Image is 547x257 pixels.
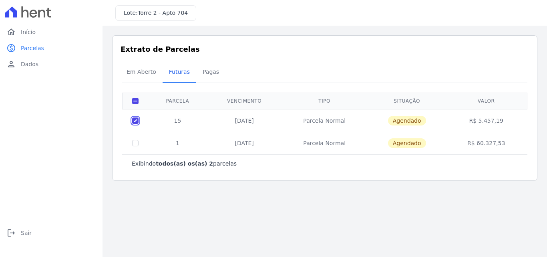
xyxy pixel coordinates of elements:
td: Parcela Normal [282,132,367,154]
a: Em Aberto [120,62,163,83]
a: logoutSair [3,225,99,241]
th: Valor [446,93,526,109]
span: Dados [21,60,38,68]
th: Vencimento [207,93,282,109]
td: [DATE] [207,109,282,132]
span: Sair [21,229,32,237]
span: Pagas [198,64,224,80]
th: Tipo [282,93,367,109]
span: Agendado [388,138,426,148]
a: Pagas [196,62,225,83]
i: person [6,59,16,69]
h3: Lote: [124,9,188,17]
td: R$ 60.327,53 [446,132,526,154]
a: personDados [3,56,99,72]
i: home [6,27,16,37]
span: Futuras [164,64,195,80]
h3: Extrato de Parcelas [121,44,529,55]
span: Início [21,28,36,36]
a: paidParcelas [3,40,99,56]
th: Parcela [148,93,207,109]
td: 15 [148,109,207,132]
span: Agendado [388,116,426,125]
th: Situação [367,93,446,109]
span: Parcelas [21,44,44,52]
span: Torre 2 - Apto 704 [138,10,188,16]
td: 1 [148,132,207,154]
a: Futuras [163,62,196,83]
td: R$ 5.457,19 [446,109,526,132]
a: homeInício [3,24,99,40]
span: Em Aberto [122,64,161,80]
p: Exibindo parcelas [132,160,237,168]
td: Parcela Normal [282,109,367,132]
i: logout [6,228,16,238]
i: paid [6,43,16,53]
td: [DATE] [207,132,282,154]
b: todos(as) os(as) 2 [156,160,213,167]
